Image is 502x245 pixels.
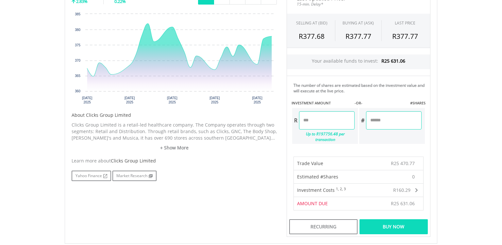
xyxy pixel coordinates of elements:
label: -OR- [355,100,362,106]
text: [DATE] 2025 [167,96,177,104]
sup: 1, 2, 3 [336,187,346,191]
text: 365 [75,74,81,78]
h5: About Clicks Group Limited [72,112,277,118]
div: The number of shares are estimated based on the investment value and will execute at the live price. [293,83,427,94]
text: 375 [75,43,81,47]
div: # [359,111,366,130]
text: [DATE] 2025 [209,96,220,104]
text: 360 [75,89,81,93]
a: + Show More [72,145,277,151]
div: Learn more about [72,158,277,164]
text: [DATE] 2025 [252,96,263,104]
text: [DATE] 2025 [82,96,92,104]
a: Market Research [112,171,157,181]
span: AMOUNT DUE [297,200,328,207]
div: R [292,111,299,130]
text: 385 [75,12,81,16]
span: Investment Costs [297,187,335,193]
span: R377.77 [392,32,418,41]
p: Clicks Group Limited is a retail-led healthcare company. The Company operates through two segment... [72,122,277,141]
span: R25 631.06 [391,200,415,207]
div: Your available funds to invest: [287,54,430,69]
span: 15-min. Delay* [292,1,425,7]
span: Clicks Group Limited [111,158,156,164]
svg: Interactive chart [72,11,277,109]
label: INVESTMENT AMOUNT [292,100,331,106]
div: Up to R197756.48 per transaction [292,130,355,144]
div: Chart. Highcharts interactive chart. [72,11,277,109]
span: R25 470.77 [391,160,415,166]
span: Trade Value [297,160,323,166]
a: Yahoo Finance [72,171,111,181]
text: [DATE] 2025 [125,96,135,104]
text: 370 [75,59,81,62]
span: R377.77 [345,32,371,41]
text: 380 [75,28,81,32]
label: #SHARES [410,100,426,106]
span: R377.68 [299,32,325,41]
span: R160.29 [393,187,410,193]
span: R25 631.06 [381,58,405,64]
span: BUYING AT (ASK) [343,20,374,26]
div: Recurring [289,219,358,234]
span: Estimated #Shares [297,174,338,180]
span: 0 [412,174,415,180]
div: LAST PRICE [395,20,415,26]
div: SELLING AT (BID) [296,20,327,26]
div: Buy Now [360,219,428,234]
